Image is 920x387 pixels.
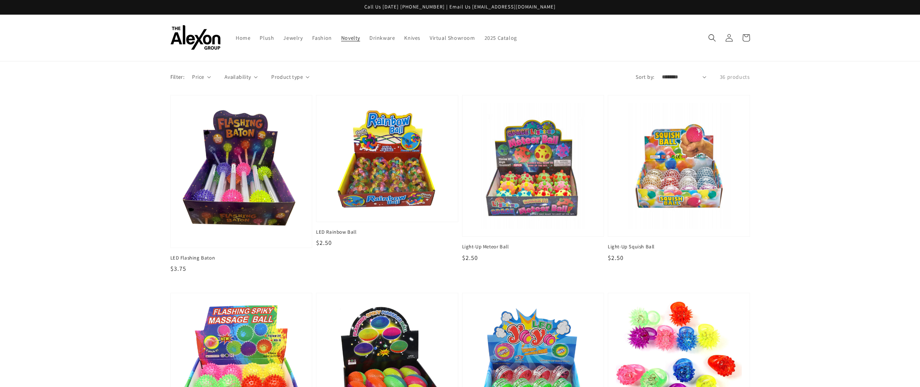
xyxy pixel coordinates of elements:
span: Drinkware [369,34,395,41]
img: Light-Up Squish Ball [616,103,742,229]
span: 2025 Catalog [485,34,517,41]
img: LED Rainbow Ball [324,103,450,214]
a: Plush [255,30,279,46]
span: Fashion [312,34,332,41]
span: LED Flashing Baton [170,255,313,261]
span: Novelty [341,34,360,41]
p: 36 products [720,73,750,81]
span: Product type [271,73,303,81]
span: Home [236,34,250,41]
span: $2.50 [316,239,332,247]
span: $2.50 [462,254,478,262]
a: Home [231,30,255,46]
a: LED Rainbow Ball LED Rainbow Ball $2.50 [316,95,458,248]
span: Price [192,73,204,81]
a: Virtual Showroom [425,30,480,46]
span: $3.75 [170,265,186,273]
span: LED Rainbow Ball [316,229,458,236]
span: $2.50 [608,254,624,262]
a: Novelty [337,30,365,46]
span: Light-Up Squish Ball [608,243,750,250]
a: 2025 Catalog [480,30,522,46]
a: Fashion [308,30,337,46]
a: Knives [400,30,425,46]
span: Plush [260,34,274,41]
img: The Alexon Group [170,25,221,50]
label: Sort by: [636,73,654,81]
a: Drinkware [365,30,400,46]
a: Light-Up Squish Ball Light-Up Squish Ball $2.50 [608,95,750,263]
img: Light-Up Meteor Ball [470,103,596,229]
img: LED Flashing Baton [179,103,304,240]
summary: Availability [224,73,258,81]
span: Availability [224,73,251,81]
summary: Product type [271,73,310,81]
p: Filter: [170,73,185,81]
summary: Search [704,29,721,46]
a: Jewelry [279,30,307,46]
summary: Price [192,73,211,81]
span: Virtual Showroom [430,34,475,41]
a: Light-Up Meteor Ball Light-Up Meteor Ball $2.50 [462,95,604,263]
span: Jewelry [283,34,303,41]
span: Light-Up Meteor Ball [462,243,604,250]
span: Knives [404,34,420,41]
a: LED Flashing Baton LED Flashing Baton $3.75 [170,95,313,273]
